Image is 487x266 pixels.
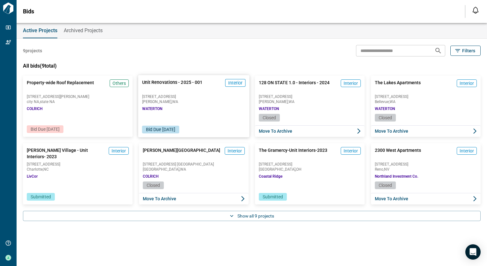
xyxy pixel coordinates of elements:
[142,79,203,92] span: Unit Renovations - 2025 - 001
[27,174,38,179] span: LivCor
[470,5,481,15] button: Open notification feed
[460,148,474,154] span: Interior
[143,174,159,179] span: COLRICH
[263,115,276,120] span: Closed
[146,127,175,132] span: Bid Due [DATE]
[375,100,477,104] span: Bellevue , WA
[255,125,365,137] button: Move to Archive
[31,127,60,132] span: Bid Due [DATE]
[379,183,392,188] span: Closed
[450,46,481,56] button: Filters
[143,196,176,202] span: Move to Archive
[263,194,283,199] span: Submitted
[375,167,477,171] span: Reno , NV
[143,147,220,160] span: [PERSON_NAME][GEOGRAPHIC_DATA]
[259,174,282,179] span: Coastal Ridge
[462,48,475,54] span: Filters
[375,196,408,202] span: Move to Archive
[375,95,477,99] span: [STREET_ADDRESS]
[112,148,126,154] span: Interior
[375,79,421,92] span: The Lakes Apartments
[64,27,103,34] span: Archived Projects
[371,125,481,137] button: Move to Archive
[371,193,481,204] button: Move to Archive
[143,162,245,166] span: [STREET_ADDRESS] [GEOGRAPHIC_DATA]
[23,63,57,69] span: All bids ( 9 total)
[27,100,129,104] span: city NA , state NA
[23,48,42,54] span: 9 projects
[259,100,361,104] span: [PERSON_NAME] , WA
[344,80,358,86] span: Interior
[23,211,481,221] button: Show all 9 projects
[259,167,361,171] span: [GEOGRAPHIC_DATA] , OH
[228,148,242,154] span: Interior
[375,162,477,166] span: [STREET_ADDRESS]
[142,94,246,98] span: [STREET_ADDRESS]
[27,95,129,99] span: [STREET_ADDRESS][PERSON_NAME]
[375,174,418,179] span: Northland Investment Co.
[17,23,487,38] div: base tabs
[143,167,245,171] span: [GEOGRAPHIC_DATA] , WA
[375,106,395,111] span: WATERTON
[259,147,327,160] span: The Gramercy-Unit Interiors-2023
[259,95,361,99] span: [STREET_ADDRESS]
[228,80,243,86] span: Interior
[27,167,129,171] span: Charlotte , NC
[23,8,34,15] span: Bids
[379,115,392,120] span: Closed
[259,79,330,92] span: 128 ON STATE 1.0 - Interiors - 2024
[27,79,94,92] span: Property-wide Roof Replacement
[113,80,126,86] span: Others
[259,162,361,166] span: [STREET_ADDRESS]
[139,193,249,204] button: Move to Archive
[259,106,279,111] span: WATERTON
[23,27,57,34] span: Active Projects
[375,128,408,134] span: Move to Archive
[142,106,163,111] span: WATERTON
[259,128,292,134] span: Move to Archive
[27,147,106,160] span: [PERSON_NAME] Village - Unit Interiors- 2023
[432,44,445,57] button: Search projects
[27,106,43,111] span: COLRICH
[375,147,421,160] span: 2300 West Apartments
[27,162,129,166] span: [STREET_ADDRESS]
[31,194,51,199] span: Submitted
[460,80,474,86] span: Interior
[465,244,481,260] div: Open Intercom Messenger
[142,100,246,104] span: [PERSON_NAME] , WA
[147,183,160,188] span: Closed
[344,148,358,154] span: Interior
